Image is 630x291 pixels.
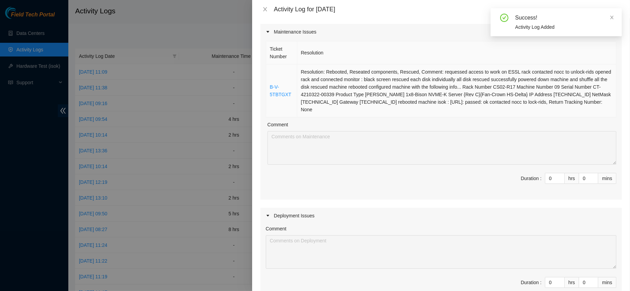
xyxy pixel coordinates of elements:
[266,235,616,269] textarea: Comment
[610,15,614,20] span: close
[260,208,622,224] div: Deployment Issues
[521,175,542,182] div: Duration :
[515,14,614,22] div: Success!
[266,214,270,218] span: caret-right
[262,7,268,12] span: close
[260,24,622,40] div: Maintenance Issues
[598,277,616,288] div: mins
[266,225,287,232] label: Comment
[521,279,542,286] div: Duration :
[515,23,614,31] div: Activity Log Added
[268,121,288,128] label: Comment
[598,173,616,184] div: mins
[260,6,270,13] button: Close
[565,173,579,184] div: hrs
[270,84,291,97] a: B-V-5TBTGXT
[274,5,622,13] div: Activity Log for [DATE]
[565,277,579,288] div: hrs
[266,41,297,64] th: Ticket Number
[500,14,508,22] span: check-circle
[268,131,616,165] textarea: Comment
[297,41,616,64] th: Resolution
[266,30,270,34] span: caret-right
[297,64,616,117] td: Resolution: Rebooted, Reseated components, Rescued, Comment: requessed access to work on ESSL rac...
